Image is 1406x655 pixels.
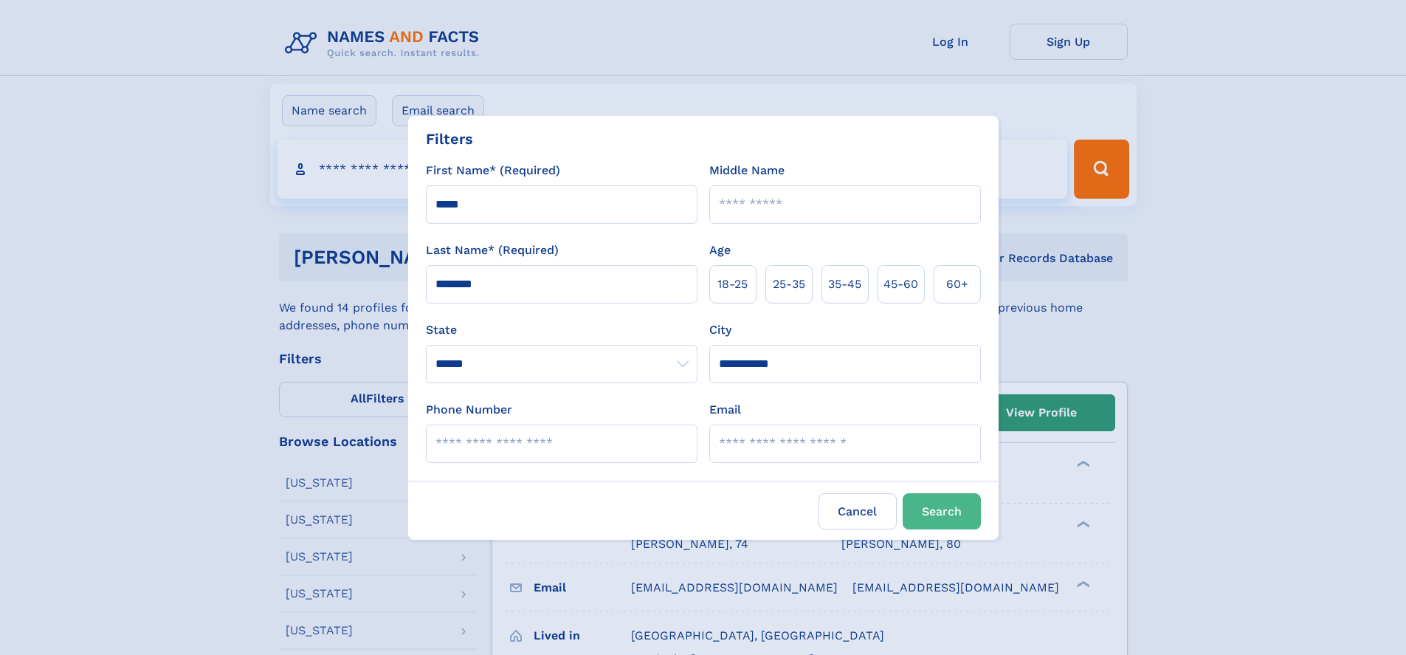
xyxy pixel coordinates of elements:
label: First Name* (Required) [426,162,560,179]
label: Cancel [819,493,897,529]
span: 25‑35 [773,275,805,293]
label: Last Name* (Required) [426,241,559,259]
div: Filters [426,128,473,150]
span: 60+ [946,275,968,293]
span: 35‑45 [828,275,861,293]
label: Email [709,401,741,419]
label: Phone Number [426,401,512,419]
label: State [426,321,697,339]
label: Middle Name [709,162,785,179]
label: Age [709,241,731,259]
button: Search [903,493,981,529]
label: City [709,321,731,339]
span: 18‑25 [717,275,748,293]
span: 45‑60 [883,275,918,293]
